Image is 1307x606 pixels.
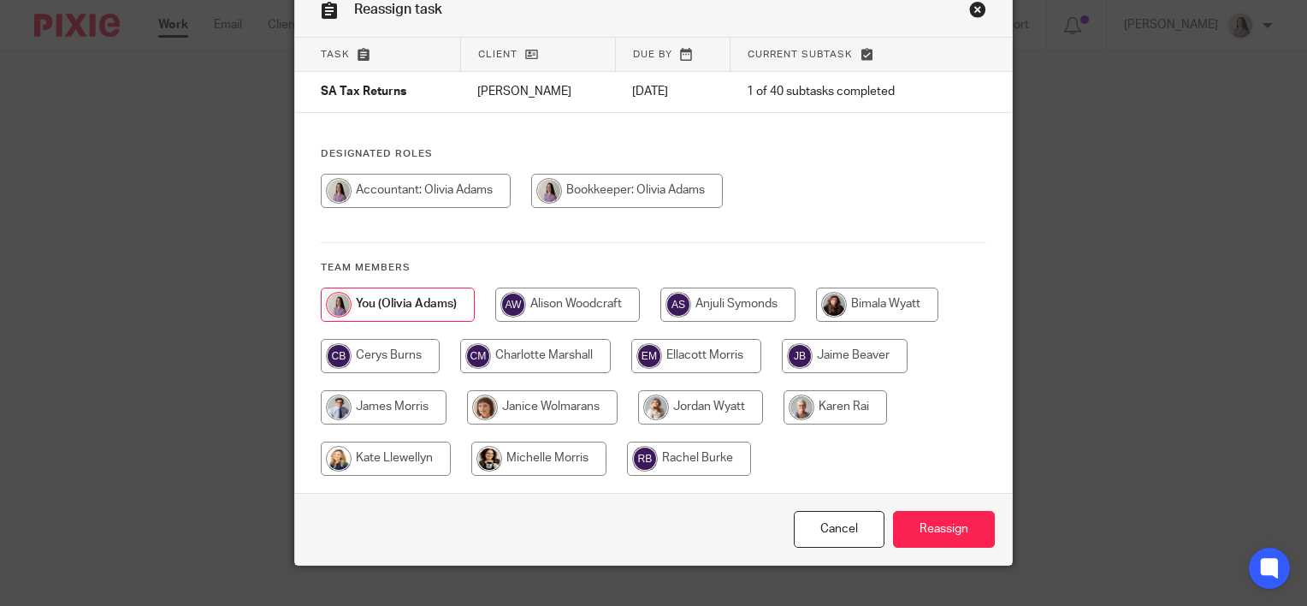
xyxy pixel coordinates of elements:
span: Due by [633,50,672,59]
h4: Team members [321,261,986,275]
p: [DATE] [632,83,713,100]
a: Close this dialog window [969,1,986,24]
span: Reassign task [354,3,442,16]
span: Current subtask [748,50,853,59]
h4: Designated Roles [321,147,986,161]
td: 1 of 40 subtasks completed [730,72,949,113]
p: [PERSON_NAME] [477,83,598,100]
span: Client [478,50,517,59]
span: SA Tax Returns [321,86,406,98]
span: Task [321,50,350,59]
input: Reassign [893,511,995,548]
a: Close this dialog window [794,511,884,548]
